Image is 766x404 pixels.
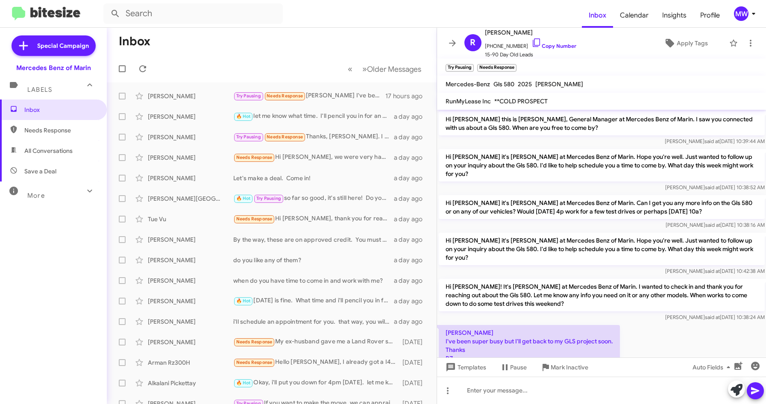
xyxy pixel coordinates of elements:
div: a day ago [394,317,430,326]
span: Try Pausing [236,134,261,140]
span: [PERSON_NAME] [DATE] 10:38:52 AM [665,184,764,190]
a: Inbox [582,3,613,28]
button: Auto Fields [686,360,740,375]
span: 🔥 Hot [236,196,251,201]
div: My ex-husband gave me a Land Rover so I'm happy for now but I will likely consider a Mercedes nex... [233,337,399,347]
span: 🔥 Hot [236,114,251,119]
div: [PERSON_NAME] [148,235,233,244]
div: do you like any of them? [233,256,394,264]
span: More [27,192,45,199]
div: [PERSON_NAME] [148,133,233,141]
div: a day ago [394,297,430,305]
div: [DATE] is fine. What time and i'll pencil you in for an appointment [233,296,394,306]
span: **COLD PROSPECT [494,97,548,105]
div: when do you have time to come in and work with me? [233,276,394,285]
span: [PERSON_NAME] [DATE] 10:38:24 AM [665,314,764,320]
div: Arman Rz300H [148,358,233,367]
div: Hi [PERSON_NAME], we were very happy with everything - thank you very much. All to our liking and... [233,152,394,162]
div: a day ago [394,235,430,244]
div: [DATE] [399,379,429,387]
span: [PHONE_NUMBER] [485,38,576,50]
span: Try Pausing [236,93,261,99]
span: 🔥 Hot [236,380,251,386]
a: Profile [693,3,727,28]
button: Apply Tags [646,35,725,51]
span: Try Pausing [256,196,281,201]
span: Needs Response [236,216,273,222]
span: R [470,36,475,50]
div: let me know what time. I'll pencil you in for an appointment to work with me [233,111,394,121]
a: Insights [655,3,693,28]
div: Mercedes Benz of Marin [16,64,91,72]
div: [PERSON_NAME] [148,276,233,285]
span: Mark Inactive [551,360,588,375]
span: said at [704,138,719,144]
span: said at [705,222,720,228]
div: Thanks, [PERSON_NAME]. I just want to be upfront—I’ll be going with the dealer who can provide me... [233,132,394,142]
div: [DATE] [399,338,429,346]
button: Previous [343,60,358,78]
button: Pause [493,360,534,375]
span: [PERSON_NAME] [DATE] 10:42:38 AM [665,268,764,274]
div: so far so good, it's still here! Do you have time this weekend? [233,193,394,203]
p: Hi [PERSON_NAME] this is [PERSON_NAME], General Manager at Mercedes Benz of Marin. I saw you conn... [439,111,765,135]
div: a day ago [394,194,430,203]
button: Next [357,60,426,78]
div: Okay, i'll put you down for 4pm [DATE]. let me know if that time needs to change. [233,378,399,388]
div: [PERSON_NAME][GEOGRAPHIC_DATA] [148,194,233,203]
div: [DATE] [399,358,429,367]
span: Calendar [613,3,655,28]
button: Templates [437,360,493,375]
a: Special Campaign [12,35,96,56]
div: a day ago [394,174,430,182]
div: [PERSON_NAME] [148,112,233,121]
div: a day ago [394,133,430,141]
div: [PERSON_NAME] I've been super busy but I'll get back to my GLS project soon. Thanks RZ [233,91,385,101]
span: RunMyLease Inc [446,97,491,105]
span: [PERSON_NAME] [DATE] 10:39:44 AM [664,138,764,144]
div: a day ago [394,256,430,264]
span: » [362,64,367,74]
div: Alkalani Pickettay [148,379,233,387]
div: [PERSON_NAME] [148,317,233,326]
h1: Inbox [119,35,150,48]
span: Gls 580 [493,80,514,88]
span: Needs Response [236,339,273,345]
div: MW [734,6,748,21]
div: 17 hours ago [385,92,430,100]
button: Mark Inactive [534,360,595,375]
span: Special Campaign [37,41,89,50]
p: [PERSON_NAME] I've been super busy but I'll get back to my GLS project soon. Thanks RZ [439,325,620,366]
div: a day ago [394,153,430,162]
span: 2025 [518,80,532,88]
div: Tue Vu [148,215,233,223]
div: a day ago [394,112,430,121]
button: MW [727,6,757,21]
span: Needs Response [267,134,303,140]
span: Pause [510,360,527,375]
span: Apply Tags [677,35,708,51]
span: Needs Response [24,126,97,135]
span: [PERSON_NAME] [535,80,583,88]
span: said at [704,314,719,320]
div: Hello [PERSON_NAME], I already got a I4 because they had more rebates and it's full option. I sho... [233,357,399,367]
p: Hi [PERSON_NAME]! It's [PERSON_NAME] at Mercedes Benz of Marin. I wanted to check in and thank yo... [439,279,765,311]
div: By the way, these are on approved credit. You must have excellent credit to qualify. [233,235,394,244]
div: [PERSON_NAME] [148,174,233,182]
span: Inbox [24,105,97,114]
span: said at [704,184,719,190]
div: a day ago [394,215,430,223]
span: [PERSON_NAME] [485,27,576,38]
small: Try Pausing [446,64,474,72]
div: i'll schedule an appointment for you. that way, you will have a designated associate to help you ... [233,317,394,326]
span: Templates [444,360,486,375]
span: [PERSON_NAME] [DATE] 10:38:16 AM [665,222,764,228]
small: Needs Response [477,64,517,72]
a: Copy Number [531,43,576,49]
span: Older Messages [367,64,421,74]
span: Save a Deal [24,167,56,176]
div: [PERSON_NAME] [148,92,233,100]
